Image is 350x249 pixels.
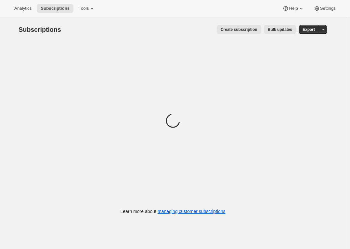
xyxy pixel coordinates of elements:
a: managing customer subscriptions [158,209,226,214]
button: Create subscription [217,25,261,34]
span: Settings [320,6,336,11]
button: Help [279,4,308,13]
button: Tools [75,4,99,13]
span: Tools [79,6,89,11]
span: Subscriptions [19,26,61,33]
span: Help [289,6,298,11]
button: Subscriptions [37,4,73,13]
span: Create subscription [221,27,257,32]
span: Export [303,27,315,32]
button: Export [299,25,319,34]
span: Analytics [14,6,32,11]
p: Learn more about [121,208,226,215]
button: Bulk updates [264,25,296,34]
span: Bulk updates [268,27,292,32]
button: Analytics [10,4,35,13]
button: Settings [310,4,340,13]
span: Subscriptions [41,6,70,11]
